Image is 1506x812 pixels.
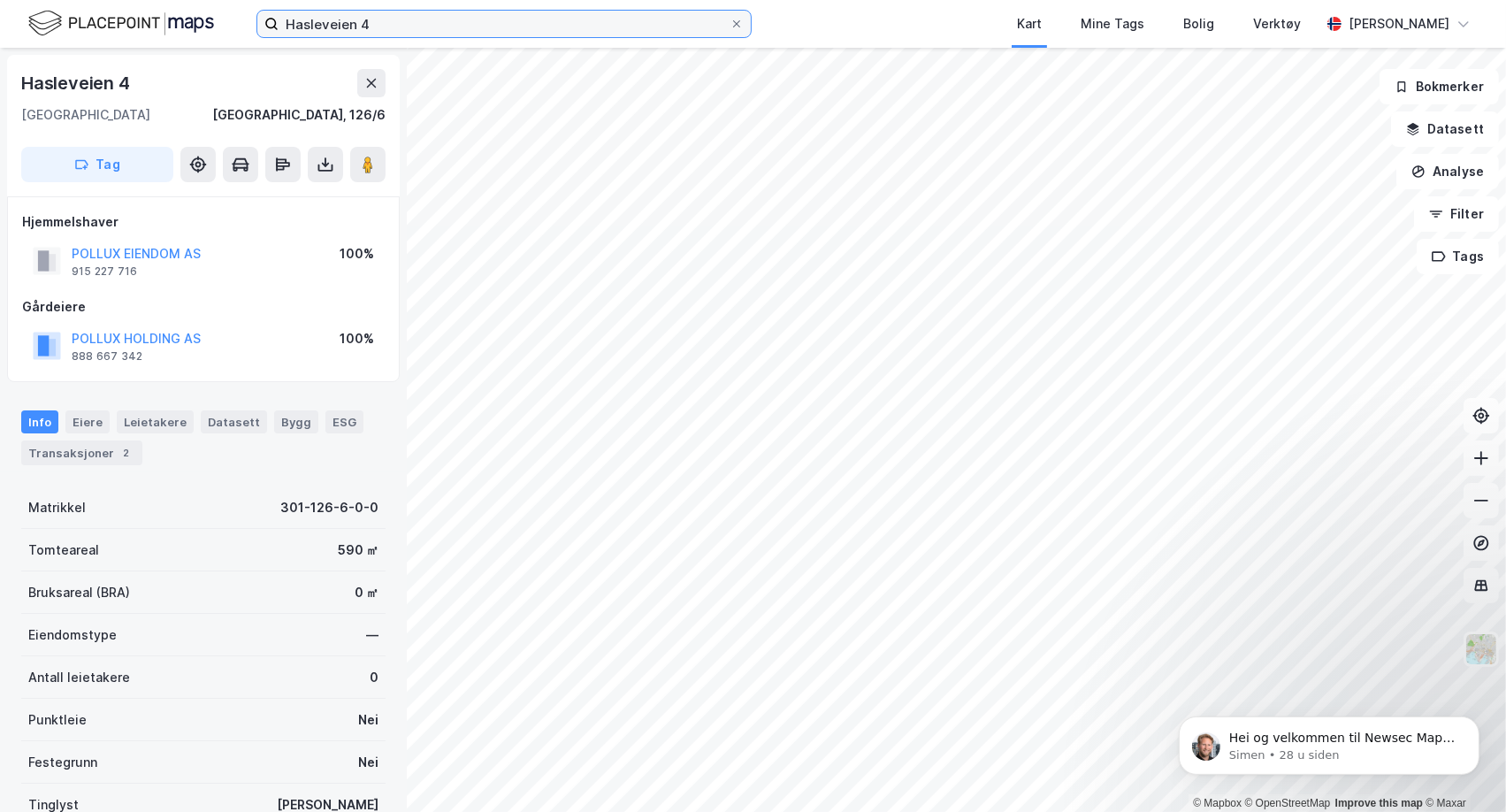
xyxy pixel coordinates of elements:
[1335,797,1423,809] a: Improve this map
[28,667,130,688] div: Antall leietakere
[1396,154,1499,189] button: Analyse
[21,104,150,126] div: [GEOGRAPHIC_DATA]
[21,147,173,182] button: Tag
[1414,196,1499,232] button: Filter
[28,540,99,561] div: Tomteareal
[21,410,58,433] div: Info
[338,540,378,561] div: 590 ㎡
[1183,13,1214,34] div: Bolig
[21,69,134,97] div: Hasleveien 4
[117,410,194,433] div: Leietakere
[1017,13,1042,34] div: Kart
[370,667,378,688] div: 0
[340,328,374,349] div: 100%
[1081,13,1144,34] div: Mine Tags
[72,349,142,364] div: 888 667 342
[65,410,110,433] div: Eiere
[22,296,385,318] div: Gårdeiere
[1253,13,1301,34] div: Verktøy
[118,444,135,462] div: 2
[22,211,385,233] div: Hjemmelshaver
[1391,111,1499,147] button: Datasett
[366,624,378,646] div: —
[28,752,97,773] div: Festegrunn
[1152,679,1506,803] iframe: Intercom notifications melding
[1380,69,1499,104] button: Bokmerker
[340,243,374,264] div: 100%
[28,497,86,518] div: Matrikkel
[274,410,318,433] div: Bygg
[358,752,378,773] div: Nei
[355,582,378,603] div: 0 ㎡
[28,709,87,731] div: Punktleie
[28,8,214,39] img: logo.f888ab2527a4732fd821a326f86c7f29.svg
[21,440,142,465] div: Transaksjoner
[280,497,378,518] div: 301-126-6-0-0
[1417,239,1499,274] button: Tags
[279,11,730,37] input: Søk på adresse, matrikkel, gårdeiere, leietakere eller personer
[1193,797,1242,809] a: Mapbox
[72,264,137,279] div: 915 227 716
[1464,632,1498,666] img: Z
[1245,797,1331,809] a: OpenStreetMap
[358,709,378,731] div: Nei
[212,104,386,126] div: [GEOGRAPHIC_DATA], 126/6
[28,624,117,646] div: Eiendomstype
[1349,13,1449,34] div: [PERSON_NAME]
[201,410,267,433] div: Datasett
[28,582,130,603] div: Bruksareal (BRA)
[325,410,363,433] div: ESG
